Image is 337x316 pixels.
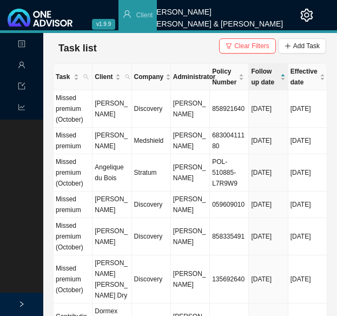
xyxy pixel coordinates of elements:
span: [PERSON_NAME] [173,195,206,214]
span: Clear Filters [234,41,269,51]
td: 858335491 [210,218,249,255]
td: Discovery [132,90,171,128]
td: [DATE] [249,154,288,192]
div: [PERSON_NAME] [149,3,283,15]
td: Medshield [132,128,171,154]
span: v1.9.9 [92,19,115,30]
span: Policy Number [212,66,236,88]
span: [PERSON_NAME] [173,100,206,118]
th: Task [54,64,92,90]
span: profile [18,36,25,55]
td: [PERSON_NAME] [92,128,131,154]
td: [DATE] [288,128,327,154]
span: setting [300,9,313,22]
span: [PERSON_NAME] [173,163,206,182]
span: Administrator [173,71,216,82]
td: [DATE] [249,90,288,128]
img: 2df55531c6924b55f21c4cf5d4484680-logo-light.svg [8,9,72,27]
td: [DATE] [288,90,327,128]
th: Policy Number [210,64,249,90]
td: Discovery [132,192,171,218]
td: Missed premium (October) [54,90,92,128]
span: Effective date [290,66,318,88]
td: Missed premium (October) [54,255,92,304]
span: plus [285,43,291,49]
th: Client [92,64,131,90]
td: [PERSON_NAME] [92,192,131,218]
span: import [18,78,25,97]
td: Discovery [132,218,171,255]
span: Follow up date [251,66,277,88]
span: search [123,69,133,84]
td: 858921640 [210,90,249,128]
span: search [125,74,130,80]
td: [DATE] [288,192,327,218]
td: [DATE] [288,154,327,192]
span: right [18,301,25,307]
td: [PERSON_NAME] [92,90,131,128]
span: Company [134,71,164,82]
td: [DATE] [249,128,288,154]
td: 135692640 [210,255,249,304]
span: [PERSON_NAME] [173,131,206,150]
td: Missed premium [54,192,92,218]
span: [PERSON_NAME] [173,270,206,288]
td: [PERSON_NAME] [PERSON_NAME] Dry [92,255,131,304]
th: Effective date [288,64,327,90]
span: [PERSON_NAME] [173,227,206,246]
span: search [83,74,89,80]
td: [PERSON_NAME] [92,218,131,255]
td: 059609010 [210,192,249,218]
div: [PERSON_NAME] & [PERSON_NAME] [149,15,283,27]
span: filter [226,43,232,49]
span: line-chart [18,99,25,118]
span: Task list [58,43,97,54]
span: Client [95,71,113,82]
td: [DATE] [249,192,288,218]
td: [DATE] [288,218,327,255]
td: [DATE] [249,255,288,304]
td: [DATE] [249,218,288,255]
span: Task [56,71,71,82]
td: Missed premium [54,128,92,154]
td: Missed premium (October) [54,154,92,192]
span: Client [136,11,153,19]
td: POL-510885-L7R9W9 [210,154,249,192]
span: Add Task [293,41,320,51]
button: Clear Filters [219,38,276,54]
td: 68300411180 [210,128,249,154]
td: [DATE] [288,255,327,304]
td: Missed premium (October) [54,218,92,255]
td: Discovery [132,255,171,304]
button: Add Task [278,38,326,54]
th: Company [132,64,171,90]
span: user [123,10,131,18]
span: search [81,69,91,84]
span: user [18,57,25,76]
td: Angelique du Bois [92,154,131,192]
span: search [246,64,256,90]
td: Stratum [132,154,171,192]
